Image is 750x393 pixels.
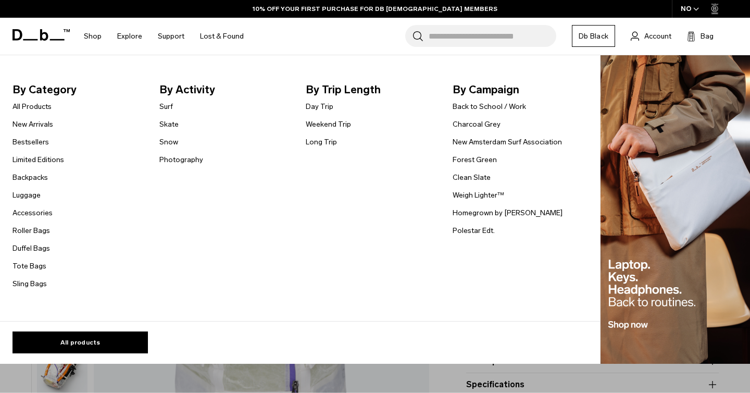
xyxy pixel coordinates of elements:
a: Weekend Trip [306,119,351,130]
a: Explore [117,18,142,55]
a: Skate [159,119,179,130]
span: By Category [12,81,143,98]
a: Db Black [572,25,615,47]
a: Lost & Found [200,18,244,55]
a: Day Trip [306,101,333,112]
a: Forest Green [453,154,497,165]
img: Db [601,55,750,364]
a: Tote Bags [12,261,46,272]
a: 10% OFF YOUR FIRST PURCHASE FOR DB [DEMOGRAPHIC_DATA] MEMBERS [253,4,497,14]
span: Account [644,31,671,42]
span: By Trip Length [306,81,436,98]
span: By Activity [159,81,290,98]
button: Bag [687,30,714,42]
a: Snow [159,137,178,148]
a: Weigh Lighter™ [453,190,504,201]
a: Support [158,18,184,55]
a: Photography [159,154,203,165]
nav: Main Navigation [76,18,252,55]
a: Charcoal Grey [453,119,501,130]
a: Luggage [12,190,41,201]
a: Shop [84,18,102,55]
a: Roller Bags [12,225,50,236]
a: Homegrown by [PERSON_NAME] [453,207,562,218]
a: Clean Slate [453,172,491,183]
a: All products [12,331,148,353]
a: Polestar Edt. [453,225,495,236]
a: All Products [12,101,52,112]
span: Bag [701,31,714,42]
a: Account [631,30,671,42]
a: Bestsellers [12,137,49,148]
a: New Amsterdam Surf Association [453,137,562,148]
a: Surf [159,101,173,112]
a: Accessories [12,207,53,218]
a: Limited Editions [12,154,64,165]
span: By Campaign [453,81,583,98]
a: Back to School / Work [453,101,526,112]
a: New Arrivals [12,119,53,130]
a: Long Trip [306,137,337,148]
a: Sling Bags [12,278,47,289]
a: Backpacks [12,172,48,183]
a: Duffel Bags [12,243,50,254]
